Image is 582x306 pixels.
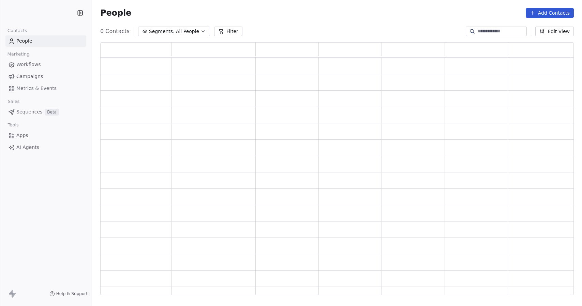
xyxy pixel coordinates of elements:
span: Help & Support [56,291,88,296]
span: Sales [5,96,23,107]
span: Sequences [16,108,42,116]
span: People [100,8,131,18]
span: 0 Contacts [100,27,130,35]
a: Campaigns [5,71,86,82]
span: Metrics & Events [16,85,57,92]
span: Workflows [16,61,41,68]
span: All People [176,28,199,35]
span: People [16,37,32,45]
a: Help & Support [49,291,88,296]
span: Contacts [4,26,30,36]
span: Marketing [4,49,32,59]
a: People [5,35,86,47]
a: Apps [5,130,86,141]
span: Segments: [149,28,175,35]
span: Campaigns [16,73,43,80]
a: SequencesBeta [5,106,86,118]
button: Filter [214,27,242,36]
a: Metrics & Events [5,83,86,94]
span: AI Agents [16,144,39,151]
a: Workflows [5,59,86,70]
button: Edit View [535,27,574,36]
span: Beta [45,109,59,116]
button: Add Contacts [526,8,574,18]
span: Apps [16,132,28,139]
a: AI Agents [5,142,86,153]
span: Tools [5,120,21,130]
